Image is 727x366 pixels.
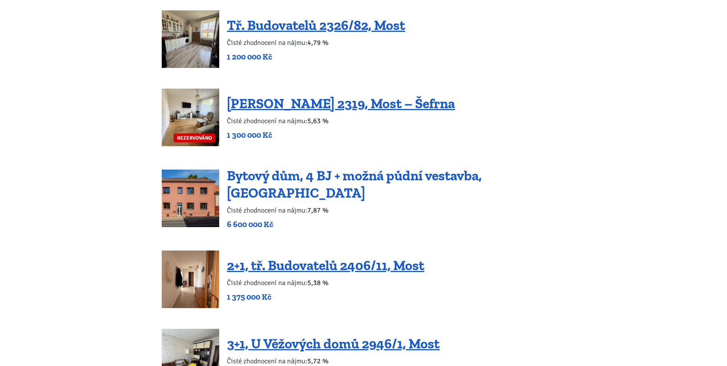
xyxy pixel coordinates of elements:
a: [PERSON_NAME] 2319, Most – Šefrna [227,95,455,112]
p: 1 200 000 Kč [227,51,405,62]
p: 1 300 000 Kč [227,130,455,140]
span: REZERVOVÁNO [174,134,215,142]
a: 3+1, U Věžových domů 2946/1, Most [227,335,440,352]
a: REZERVOVÁNO [162,89,219,146]
b: 5,38 % [307,279,328,287]
p: Čisté zhodnocení na nájmu: [227,37,405,48]
a: Bytový dům, 4 BJ + možná půdní vestavba, [GEOGRAPHIC_DATA] [227,167,482,201]
p: 1 375 000 Kč [227,292,424,302]
b: 4,79 % [307,38,328,47]
a: Tř. Budovatelů 2326/82, Most [227,17,405,33]
b: 5,63 % [307,117,328,125]
p: Čisté zhodnocení na nájmu: [227,115,455,126]
b: 7,87 % [307,206,328,214]
a: 2+1, tř. Budovatelů 2406/11, Most [227,257,424,274]
p: Čisté zhodnocení na nájmu: [227,277,424,288]
p: Čisté zhodnocení na nájmu: [227,205,565,216]
p: 6 600 000 Kč [227,219,565,230]
b: 5,72 % [307,357,328,365]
